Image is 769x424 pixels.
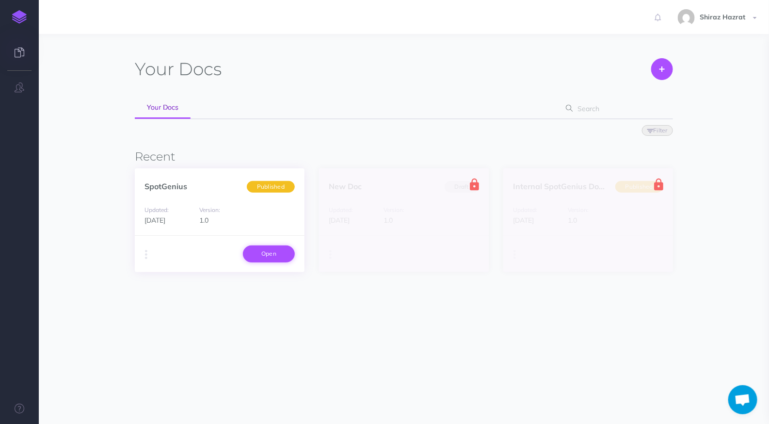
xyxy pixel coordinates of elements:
[199,216,208,225] span: 1.0
[199,206,220,213] small: Version:
[147,103,178,112] span: Your Docs
[145,248,147,261] i: More actions
[135,58,174,80] span: Your
[135,58,222,80] h1: Docs
[695,13,750,21] span: Shiraz Hazrat
[144,181,187,191] a: SpotGenius
[642,125,673,136] button: Filter
[575,100,658,117] input: Search
[144,206,169,213] small: Updated:
[144,216,165,225] span: [DATE]
[135,97,191,119] a: Your Docs
[243,245,295,262] a: Open
[728,385,757,414] div: Open chat
[12,10,27,24] img: logo-mark.svg
[678,9,695,26] img: f24abfa90493f84c710da7b1c7ca5087.jpg
[135,150,673,163] h3: Recent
